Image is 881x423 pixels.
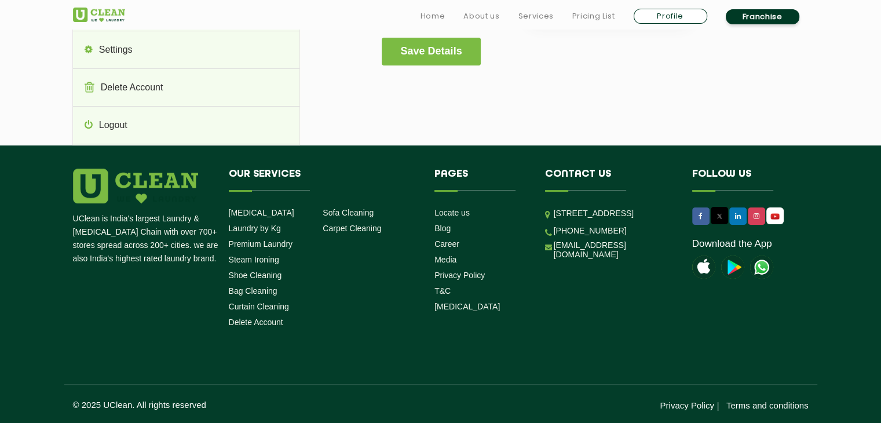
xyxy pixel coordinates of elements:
a: Delete Account [229,318,283,327]
img: playstoreicon.png [721,256,744,279]
a: [EMAIL_ADDRESS][DOMAIN_NAME] [554,240,675,259]
p: © 2025 UClean. All rights reserved [73,400,441,410]
a: Laundry by Kg [229,224,281,233]
a: Services [518,9,553,23]
a: Premium Laundry [229,239,293,249]
img: UClean Laundry and Dry Cleaning [750,256,773,279]
img: logo.png [73,169,198,203]
a: Download the App [692,238,772,250]
a: Delete Account [73,70,299,107]
a: Career [434,239,459,249]
a: Locate us [434,208,470,217]
a: Curtain Cleaning [229,302,289,311]
a: Blog [434,224,451,233]
a: T&C [434,286,451,296]
h4: Our Services [229,169,418,191]
a: Privacy Policy [660,400,714,410]
a: Terms and conditions [726,400,809,410]
a: [PHONE_NUMBER] [554,226,627,235]
h4: Contact us [545,169,675,191]
a: Shoe Cleaning [229,271,282,280]
button: Save Details [382,38,481,65]
a: Franchise [726,9,799,24]
a: [MEDICAL_DATA] [434,302,500,311]
a: Settings [73,32,299,69]
a: Logout [73,107,299,144]
a: Privacy Policy [434,271,485,280]
a: Media [434,255,456,264]
img: UClean Laundry and Dry Cleaning [73,8,125,22]
a: Home [421,9,445,23]
a: [MEDICAL_DATA] [229,208,294,217]
img: UClean Laundry and Dry Cleaning [767,210,783,223]
p: UClean is India's largest Laundry & [MEDICAL_DATA] Chain with over 700+ stores spread across 200+... [73,212,220,265]
a: Bag Cleaning [229,286,277,296]
a: Profile [634,9,707,24]
img: apple-icon.png [692,256,715,279]
p: [STREET_ADDRESS] [554,207,675,220]
a: Sofa Cleaning [323,208,374,217]
a: About us [463,9,499,23]
h4: Pages [434,169,528,191]
a: Pricing List [572,9,615,23]
a: Carpet Cleaning [323,224,381,233]
h4: Follow us [692,169,794,191]
a: Steam Ironing [229,255,279,264]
